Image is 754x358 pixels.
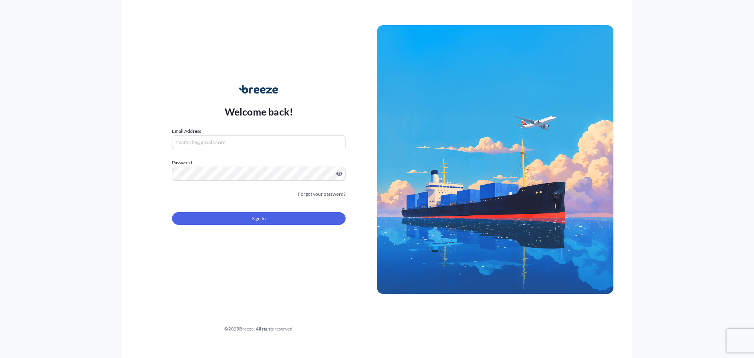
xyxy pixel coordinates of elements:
button: Show password [336,171,342,177]
span: Sign In [252,215,266,222]
p: Welcome back! [225,105,293,118]
button: Sign In [172,212,346,225]
input: example@gmail.com [172,135,346,149]
label: Email Address [172,127,201,135]
a: Forgot your password? [298,190,346,198]
div: © 2025 Breeze. All rights reserved. [141,325,377,333]
img: Ship illustration [377,25,613,294]
label: Password [172,159,346,167]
